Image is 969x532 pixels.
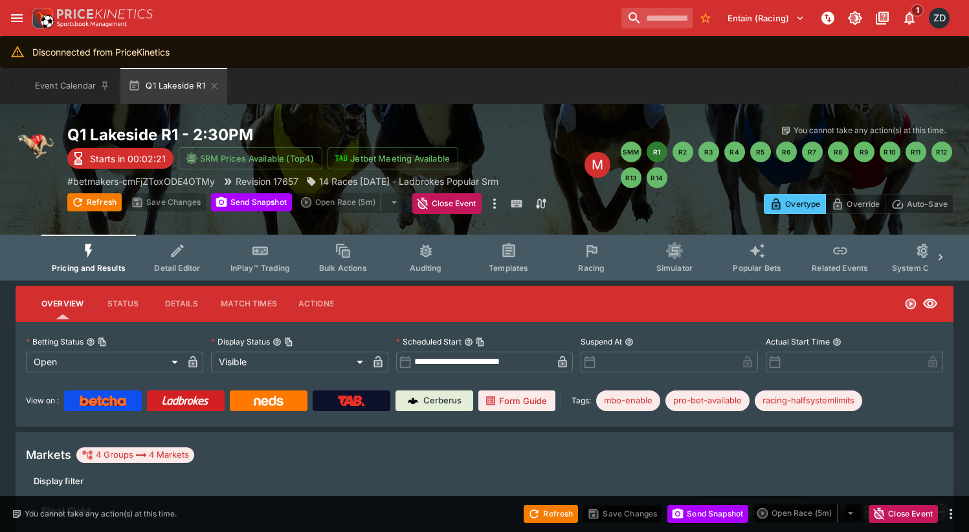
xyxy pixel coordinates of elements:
div: Betting Target: cerberus [665,390,750,411]
button: Toggle light/dark mode [843,6,867,30]
div: Start From [764,194,953,214]
img: TabNZ [338,396,365,406]
button: No Bookmarks [695,8,716,28]
button: SMM [621,142,641,162]
div: Edit Meeting [585,152,610,178]
img: jetbet-logo.svg [335,152,348,165]
span: Popular Bets [733,263,781,273]
button: Betting StatusCopy To Clipboard [86,337,95,346]
a: Cerberus [395,390,473,411]
p: 14 Races [DATE] - Ladbrokes Popular Srm [319,175,498,188]
button: R7 [802,142,823,162]
button: SRM Prices Available (Top4) [179,147,322,169]
button: R1 [647,142,667,162]
a: Form Guide [478,390,555,411]
p: Betting Status [26,336,84,347]
h5: Markets [26,447,71,462]
img: greyhound_racing.png [16,125,57,166]
button: R11 [906,142,926,162]
img: Ladbrokes [162,396,209,406]
p: Revision 17657 [236,175,298,188]
span: mbo-enable [596,394,660,407]
img: PriceKinetics [57,9,153,19]
span: System Controls [892,263,955,273]
button: Notifications [898,6,921,30]
button: Send Snapshot [667,505,748,523]
button: Suspend At [625,337,634,346]
button: R13 [621,167,641,188]
button: Display filter [26,471,91,491]
button: Scheduled StartCopy To Clipboard [464,337,473,346]
button: R14 [647,167,667,188]
img: Sportsbook Management [57,21,127,27]
span: racing-halfsystemlimits [755,394,862,407]
img: Cerberus [408,396,418,406]
button: R2 [673,142,693,162]
button: Refresh [524,505,578,523]
div: Event type filters [41,235,928,281]
div: Betting Target: cerberus [755,390,862,411]
p: Overtype [785,197,820,211]
img: Neds [254,396,283,406]
button: R4 [724,142,745,162]
div: split button [297,193,407,211]
button: Copy To Clipboard [476,337,485,346]
div: Open [26,352,183,372]
button: Select Tenant [720,8,812,28]
button: NOT Connected to PK [816,6,840,30]
button: Status [94,288,152,319]
button: Auto-Save [885,194,953,214]
button: Zarne Dravitzki [925,4,953,32]
span: InPlay™ Trading [230,263,290,273]
span: 1 [911,4,924,17]
button: Details [152,288,210,319]
img: Betcha [80,396,126,406]
button: Overview [31,288,94,319]
span: pro-bet-available [665,394,750,407]
button: Copy To Clipboard [98,337,107,346]
div: Disconnected from PriceKinetics [32,40,170,64]
span: Bulk Actions [319,263,367,273]
button: Overtype [764,194,826,214]
img: PriceKinetics Logo [28,5,54,31]
button: Close Event [412,193,482,214]
button: open drawer [5,6,28,30]
svg: Open [904,297,917,310]
p: Suspend At [581,336,622,347]
button: R10 [880,142,900,162]
p: Scheduled Start [396,336,462,347]
p: Actual Start Time [766,336,830,347]
input: search [621,8,693,28]
span: Templates [489,263,528,273]
p: Starts in 00:02:21 [90,152,166,165]
p: You cannot take any action(s) at this time. [794,125,946,136]
p: Auto-Save [907,197,948,211]
button: Send Snapshot [211,193,292,211]
button: Actual Start Time [832,337,841,346]
button: R6 [776,142,797,162]
div: Visible [211,352,368,372]
p: Override [847,197,880,211]
span: Racing [578,263,605,273]
button: Copy To Clipboard [284,337,293,346]
button: Jetbet Meeting Available [328,147,458,169]
button: more [943,506,959,522]
span: Detail Editor [154,263,200,273]
label: Tags: [572,390,591,411]
span: Simulator [656,263,693,273]
p: Cerberus [423,394,462,407]
span: Pricing and Results [52,263,126,273]
button: Q1 Lakeside R1 [120,68,227,104]
button: Display StatusCopy To Clipboard [273,337,282,346]
div: 4 Groups 4 Markets [82,447,189,463]
button: Override [825,194,885,214]
div: Zarne Dravitzki [929,8,950,28]
span: Related Events [812,263,868,273]
button: R3 [698,142,719,162]
button: Event Calendar [27,68,118,104]
label: View on : [26,390,59,411]
div: 14 Races Today - Ladbrokes Popular Srm [306,175,498,188]
p: Display Status [211,336,270,347]
div: Betting Target: cerberus [596,390,660,411]
p: Copy To Clipboard [67,175,215,188]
